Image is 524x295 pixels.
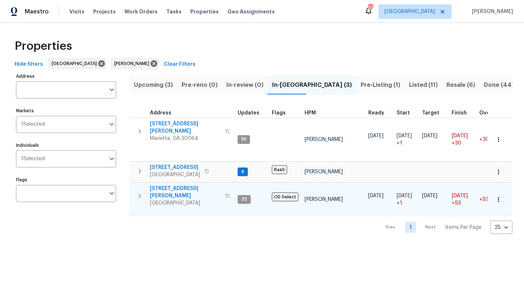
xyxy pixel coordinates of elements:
[446,80,475,90] span: Resale (6)
[305,137,343,142] span: [PERSON_NAME]
[368,110,391,116] div: Earliest renovation start date (first business day after COE or Checkout)
[238,196,250,202] span: 32
[150,135,221,142] span: Marietta, GA 30064
[272,80,352,90] span: In-[GEOGRAPHIC_DATA] (3)
[70,8,84,15] span: Visits
[397,133,412,138] span: [DATE]
[150,185,221,199] span: [STREET_ADDRESS][PERSON_NAME]
[238,169,247,175] span: 9
[16,109,116,113] label: Markets
[422,110,439,116] span: Target
[397,110,410,116] span: Start
[124,8,158,15] span: Work Orders
[164,60,195,69] span: Clear Filters
[479,197,488,202] span: +53
[422,193,437,198] span: [DATE]
[490,218,512,237] div: 25
[226,80,263,90] span: In-review (0)
[52,60,100,67] span: [GEOGRAPHIC_DATA]
[21,156,45,162] span: 1 Selected
[150,171,200,178] span: [GEOGRAPHIC_DATA]
[452,110,473,116] div: Projected renovation finish date
[190,8,219,15] span: Properties
[107,119,117,129] button: Open
[397,193,412,198] span: [DATE]
[452,199,461,207] span: +53
[107,188,117,198] button: Open
[272,110,286,116] span: Flags
[394,118,419,161] td: Project started 1 days late
[397,140,402,147] span: + 1
[227,8,275,15] span: Geo Assignments
[16,143,116,147] label: Individuals
[445,224,481,231] p: Items Per Page
[422,110,446,116] div: Target renovation project end date
[166,9,182,14] span: Tasks
[449,118,476,161] td: Scheduled to finish 30 day(s) late
[15,43,72,50] span: Properties
[21,121,45,128] span: 1 Selected
[111,58,159,69] div: [PERSON_NAME]
[272,165,287,174] span: RaaS
[394,183,419,216] td: Project started 1 days late
[368,193,384,198] span: [DATE]
[93,8,116,15] span: Projects
[114,60,152,67] span: [PERSON_NAME]
[107,85,117,95] button: Open
[150,164,200,171] span: [STREET_ADDRESS]
[368,4,373,12] div: 117
[479,110,498,116] span: Overall
[150,199,221,207] span: [GEOGRAPHIC_DATA]
[161,58,198,71] button: Clear Filters
[25,8,49,15] span: Maestro
[409,80,438,90] span: Listed (11)
[479,110,505,116] div: Days past target finish date
[48,58,106,69] div: [GEOGRAPHIC_DATA]
[476,118,508,161] td: 30 day(s) past target finish date
[379,221,512,234] nav: Pagination Navigation
[452,110,467,116] span: Finish
[385,8,435,15] span: [GEOGRAPHIC_DATA]
[150,120,221,135] span: [STREET_ADDRESS][PERSON_NAME]
[368,133,384,138] span: [DATE]
[397,199,402,207] span: + 1
[305,169,343,174] span: [PERSON_NAME]
[368,110,384,116] span: Ready
[150,110,171,116] span: Address
[107,154,117,164] button: Open
[452,133,468,138] span: [DATE]
[476,183,508,216] td: 53 day(s) past target finish date
[305,110,316,116] span: HPM
[361,80,400,90] span: Pre-Listing (1)
[16,74,116,78] label: Address
[422,133,437,138] span: [DATE]
[238,110,259,116] span: Updates
[134,80,173,90] span: Upcoming (3)
[469,8,513,15] span: [PERSON_NAME]
[405,222,416,233] a: Goto page 1
[449,183,476,216] td: Scheduled to finish 53 day(s) late
[182,80,218,90] span: Pre-reno (0)
[238,136,249,142] span: 55
[452,140,461,147] span: +30
[272,193,298,201] span: OD Select
[15,60,43,69] span: Hide filters
[305,197,343,202] span: [PERSON_NAME]
[484,80,514,90] span: Done (44)
[12,58,46,71] button: Hide filters
[16,178,116,182] label: Flags
[397,110,416,116] div: Actual renovation start date
[479,137,489,142] span: +30
[452,193,468,198] span: [DATE]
